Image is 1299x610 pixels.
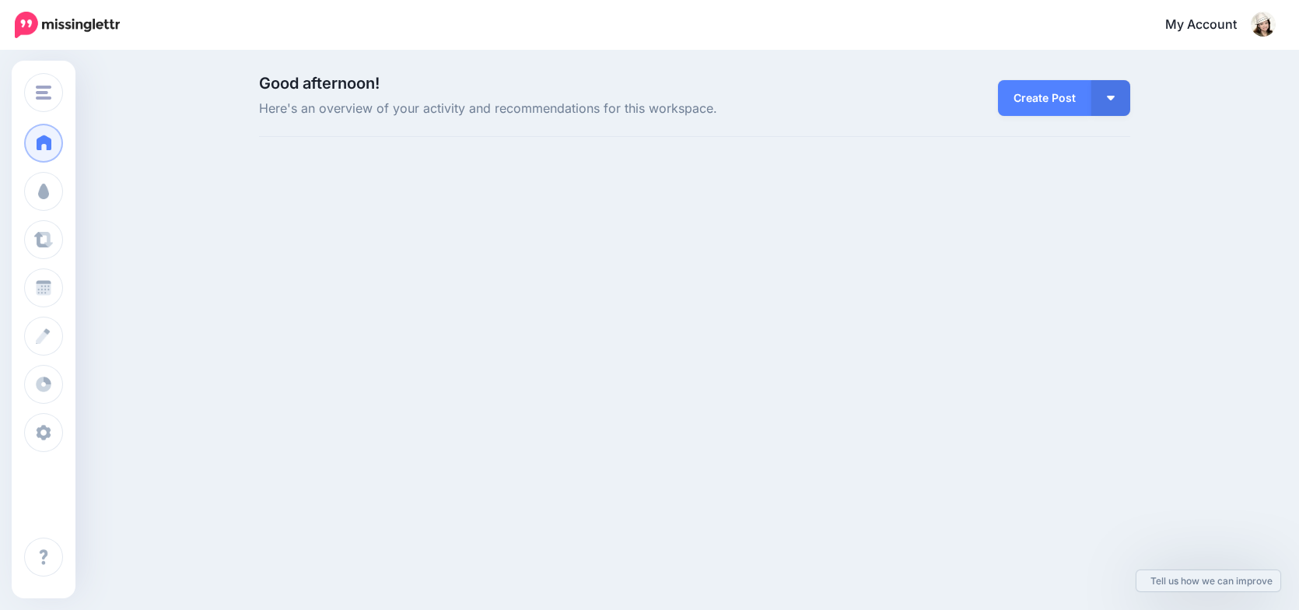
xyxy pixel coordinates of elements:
img: Missinglettr [15,12,120,38]
img: arrow-down-white.png [1107,96,1115,100]
span: Good afternoon! [259,74,380,93]
img: menu.png [36,86,51,100]
a: Tell us how we can improve [1136,570,1280,591]
a: Create Post [998,80,1091,116]
span: Here's an overview of your activity and recommendations for this workspace. [259,99,832,119]
a: My Account [1150,6,1276,44]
